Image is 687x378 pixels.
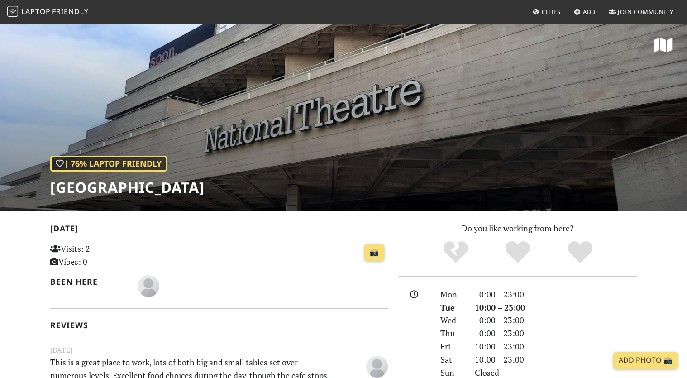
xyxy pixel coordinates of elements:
[469,288,642,301] div: 10:00 – 23:00
[469,301,642,314] div: 10:00 – 23:00
[469,340,642,353] div: 10:00 – 23:00
[435,353,469,366] div: Sat
[435,288,469,301] div: Mon
[435,301,469,314] div: Tue
[50,321,388,330] h2: Reviews
[487,240,549,265] div: Yes
[549,240,611,265] div: Definitely!
[583,8,596,16] span: Add
[613,352,678,369] a: Add Photo 📸
[138,280,159,291] span: Lydia Cole
[50,224,388,237] h2: [DATE]
[366,360,388,371] span: Anonymous
[399,222,637,235] p: Do you like working from here?
[21,6,51,16] span: Laptop
[542,8,561,16] span: Cities
[435,314,469,327] div: Wed
[529,4,564,20] a: Cities
[50,277,127,287] h2: Been here
[425,240,487,265] div: No
[469,327,642,340] div: 10:00 – 23:00
[50,179,205,196] h1: [GEOGRAPHIC_DATA]
[50,242,156,268] p: Visits: 2 Vibes: 0
[364,244,384,261] a: 📸
[366,356,388,378] img: blank-535327c66bd565773addf3077783bbfce4b00ec00e9fd257753287c682c7fa38.png
[50,156,167,172] div: | 76% Laptop Friendly
[605,4,677,20] a: Join Community
[7,4,89,20] a: LaptopFriendly LaptopFriendly
[435,340,469,353] div: Fri
[52,6,88,16] span: Friendly
[7,6,18,17] img: LaptopFriendly
[138,275,159,297] img: blank-535327c66bd565773addf3077783bbfce4b00ec00e9fd257753287c682c7fa38.png
[469,353,642,366] div: 10:00 – 23:00
[618,8,673,16] span: Join Community
[45,345,393,356] small: [DATE]
[435,327,469,340] div: Thu
[469,314,642,327] div: 10:00 – 23:00
[570,4,600,20] a: Add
